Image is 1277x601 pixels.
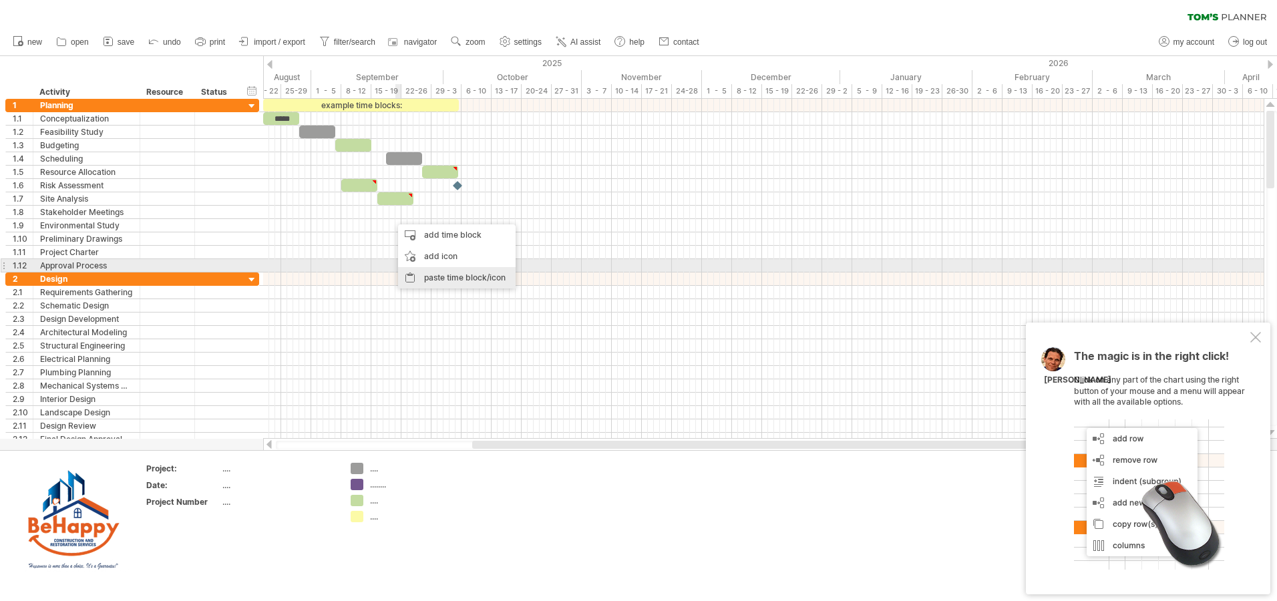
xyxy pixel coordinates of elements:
div: Conceptualization [40,112,133,125]
div: Click on any part of the chart using the right button of your mouse and a menu will appear with a... [1074,351,1248,570]
a: zoom [447,33,489,51]
div: Feasibility Study [40,126,133,138]
div: 1.4 [13,152,33,165]
div: .... [370,463,443,474]
div: Site Analysis [40,192,133,205]
div: Environmental Study [40,219,133,232]
span: my account [1173,37,1214,47]
img: 8f846be4-ee8b-49c8-8762-83b4695144a5.png [7,463,131,586]
div: Interior Design [40,393,133,405]
div: 9 - 13 [1123,84,1153,98]
div: 8 - 12 [732,84,762,98]
span: undo [163,37,181,47]
div: 2.1 [13,286,33,298]
a: contact [655,33,703,51]
div: 12 - 16 [882,84,912,98]
div: Structural Engineering [40,339,133,352]
span: log out [1243,37,1267,47]
div: 1 - 5 [702,84,732,98]
div: 29 - 3 [431,84,462,98]
div: Resource Allocation [40,166,133,178]
div: 13 - 17 [492,84,522,98]
div: Project Charter [40,246,133,258]
div: 20-24 [522,84,552,98]
div: Design Review [40,419,133,432]
div: 22-26 [401,84,431,98]
div: 2.5 [13,339,33,352]
a: new [9,33,46,51]
div: 2.7 [13,366,33,379]
div: 2.3 [13,313,33,325]
div: Approval Process [40,259,133,272]
div: Stakeholder Meetings [40,206,133,218]
div: 2 - 6 [972,84,1002,98]
a: import / export [236,33,309,51]
span: open [71,37,89,47]
div: .... [370,495,443,506]
a: print [192,33,229,51]
div: 15 - 19 [762,84,792,98]
span: new [27,37,42,47]
div: 1.5 [13,166,33,178]
div: 19 - 23 [912,84,942,98]
div: 16 - 20 [1033,84,1063,98]
div: 2.9 [13,393,33,405]
div: 2 [13,272,33,285]
div: 3 - 7 [582,84,612,98]
div: 1.12 [13,259,33,272]
a: open [53,33,93,51]
div: 15 - 19 [371,84,401,98]
div: 1.8 [13,206,33,218]
div: December 2025 [702,70,840,84]
div: 1.11 [13,246,33,258]
div: Requirements Gathering [40,286,133,298]
span: navigator [404,37,437,47]
div: Scheduling [40,152,133,165]
a: log out [1225,33,1271,51]
div: 2.2 [13,299,33,312]
div: 1.1 [13,112,33,125]
a: navigator [386,33,441,51]
div: add time block [398,224,516,246]
span: filter/search [334,37,375,47]
div: 9 - 13 [1002,84,1033,98]
span: save [118,37,134,47]
div: 23 - 27 [1063,84,1093,98]
div: Preliminary Drawings [40,232,133,245]
div: 2.12 [13,433,33,445]
div: .... [222,496,335,508]
div: 10 - 14 [612,84,642,98]
div: 2.10 [13,406,33,419]
span: AI assist [570,37,600,47]
div: 26-30 [942,84,972,98]
span: The magic is in the right click! [1074,349,1229,369]
div: 6 - 10 [462,84,492,98]
div: 2.6 [13,353,33,365]
div: Budgeting [40,139,133,152]
div: 1 - 5 [311,84,341,98]
div: 2 - 6 [1093,84,1123,98]
div: 1.2 [13,126,33,138]
a: my account [1155,33,1218,51]
div: [PERSON_NAME] [1044,375,1111,386]
div: Mechanical Systems Design [40,379,133,392]
div: 23 - 27 [1183,84,1213,98]
div: .... [222,463,335,474]
span: print [210,37,225,47]
div: 1.3 [13,139,33,152]
div: 5 - 9 [852,84,882,98]
div: Design Development [40,313,133,325]
div: 1.6 [13,179,33,192]
div: 30 - 3 [1213,84,1243,98]
span: settings [514,37,542,47]
span: contact [673,37,699,47]
a: help [611,33,649,51]
div: 1.10 [13,232,33,245]
div: 8 - 12 [341,84,371,98]
div: 16 - 20 [1153,84,1183,98]
div: 2.11 [13,419,33,432]
div: .... [222,479,335,491]
span: help [629,37,645,47]
div: add icon [398,246,516,267]
div: Schematic Design [40,299,133,312]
